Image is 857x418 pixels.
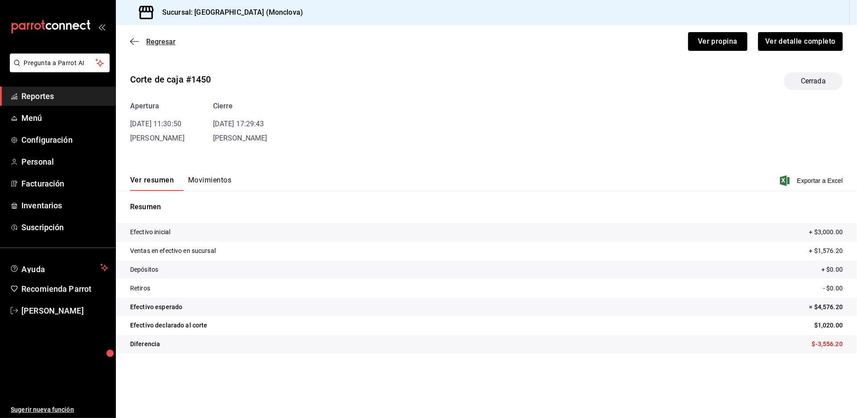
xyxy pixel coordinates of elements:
[21,112,108,124] span: Menú
[688,32,747,51] button: Ver propina
[130,120,181,128] time: [DATE] 11:30:50
[130,339,160,349] p: Diferencia
[130,228,170,237] p: Efectivo inicial
[809,228,843,237] p: + $3,000.00
[155,7,303,18] h3: Sucursal: [GEOGRAPHIC_DATA] (Monclova)
[21,305,108,317] span: [PERSON_NAME]
[213,134,267,142] span: [PERSON_NAME]
[130,101,185,112] div: Apertura
[188,176,231,191] button: Movimientos
[21,134,108,146] span: Configuración
[130,176,174,191] button: Ver resumen
[130,284,150,293] p: Retiros
[6,65,110,74] a: Pregunta a Parrot AI
[795,76,831,87] span: Cerrada
[130,37,176,46] button: Regresar
[21,283,108,295] span: Recomienda Parrot
[24,58,96,68] span: Pregunta a Parrot AI
[98,23,105,30] button: open_drawer_menu
[130,302,182,312] p: Efectivo esperado
[213,120,264,128] time: [DATE] 17:29:43
[146,37,176,46] span: Regresar
[821,265,843,274] p: + $0.00
[21,178,108,190] span: Facturación
[130,321,208,330] p: Efectivo declarado al corte
[130,246,216,256] p: Ventas en efectivo en sucursal
[809,302,843,312] p: = $4,576.20
[10,54,110,72] button: Pregunta a Parrot AI
[823,284,843,293] p: - $0.00
[21,221,108,233] span: Suscripción
[11,405,108,414] span: Sugerir nueva función
[130,73,211,86] div: Corte de caja #1450
[21,199,108,211] span: Inventarios
[130,265,158,274] p: Depósitos
[782,175,843,186] button: Exportar a Excel
[130,202,843,212] p: Resumen
[809,246,843,256] p: + $1,576.20
[213,101,267,112] div: Cierre
[130,176,231,191] div: navigation tabs
[21,156,108,168] span: Personal
[21,90,108,102] span: Reportes
[814,321,843,330] p: $1,020.00
[21,262,97,273] span: Ayuda
[130,134,185,142] span: [PERSON_NAME]
[758,32,843,51] button: Ver detalle completo
[812,339,843,349] p: $-3,556.20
